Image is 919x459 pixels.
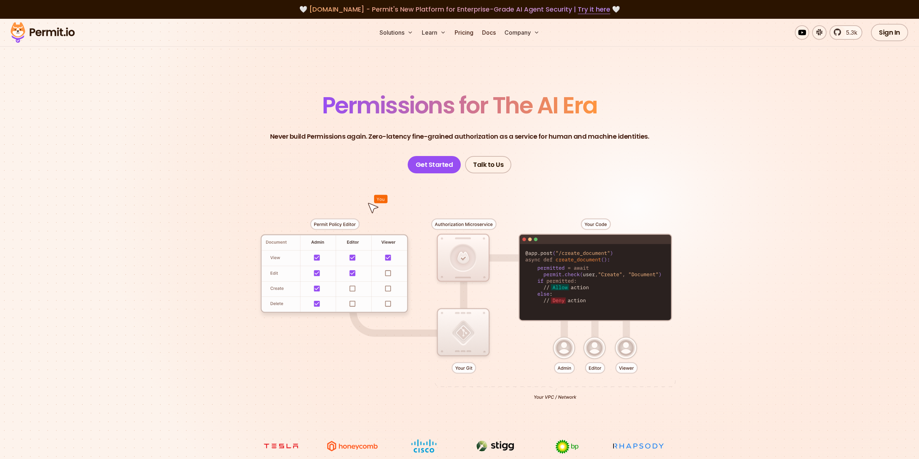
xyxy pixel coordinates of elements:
span: 5.3k [842,28,857,37]
a: Talk to Us [465,156,511,173]
img: Cisco [397,439,451,453]
button: Solutions [377,25,416,40]
a: Pricing [452,25,476,40]
img: Stigg [468,439,523,453]
img: Permit logo [7,20,78,45]
a: 5.3k [829,25,862,40]
p: Never build Permissions again. Zero-latency fine-grained authorization as a service for human and... [270,131,649,142]
span: Permissions for The AI Era [322,89,597,121]
a: Sign In [871,24,908,41]
img: tesla [254,439,308,453]
div: 🤍 🤍 [17,4,902,14]
a: Get Started [408,156,461,173]
button: Company [502,25,542,40]
img: bp [540,439,594,454]
a: Docs [479,25,499,40]
a: Try it here [578,5,610,14]
img: Honeycomb [325,439,380,453]
img: Rhapsody Health [611,439,666,453]
button: Learn [419,25,449,40]
span: [DOMAIN_NAME] - Permit's New Platform for Enterprise-Grade AI Agent Security | [309,5,610,14]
